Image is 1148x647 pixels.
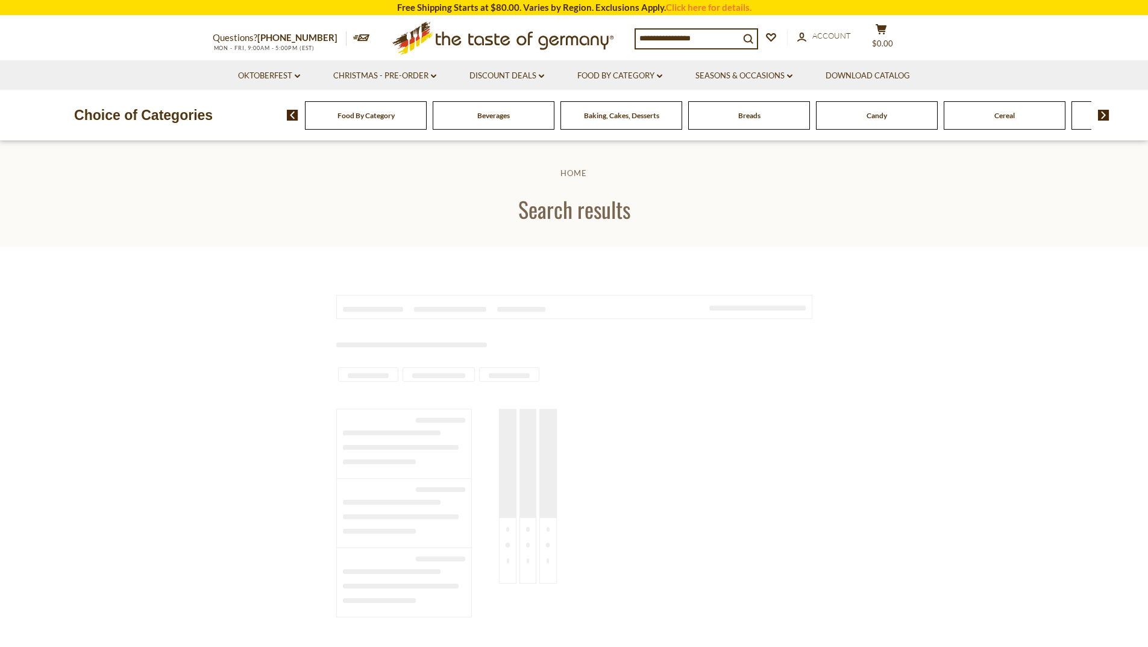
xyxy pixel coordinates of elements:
[666,2,751,13] a: Click here for details.
[213,45,315,51] span: MON - FRI, 9:00AM - 5:00PM (EST)
[738,111,761,120] a: Breads
[994,111,1015,120] a: Cereal
[469,69,544,83] a: Discount Deals
[867,111,887,120] a: Candy
[213,30,347,46] p: Questions?
[333,69,436,83] a: Christmas - PRE-ORDER
[1098,110,1109,121] img: next arrow
[695,69,792,83] a: Seasons & Occasions
[477,111,510,120] a: Beverages
[337,111,395,120] a: Food By Category
[872,39,893,48] span: $0.00
[577,69,662,83] a: Food By Category
[238,69,300,83] a: Oktoberfest
[560,168,587,178] a: Home
[257,32,337,43] a: [PHONE_NUMBER]
[797,30,851,43] a: Account
[864,24,900,54] button: $0.00
[584,111,659,120] a: Baking, Cakes, Desserts
[812,31,851,40] span: Account
[37,195,1111,223] h1: Search results
[826,69,910,83] a: Download Catalog
[287,110,298,121] img: previous arrow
